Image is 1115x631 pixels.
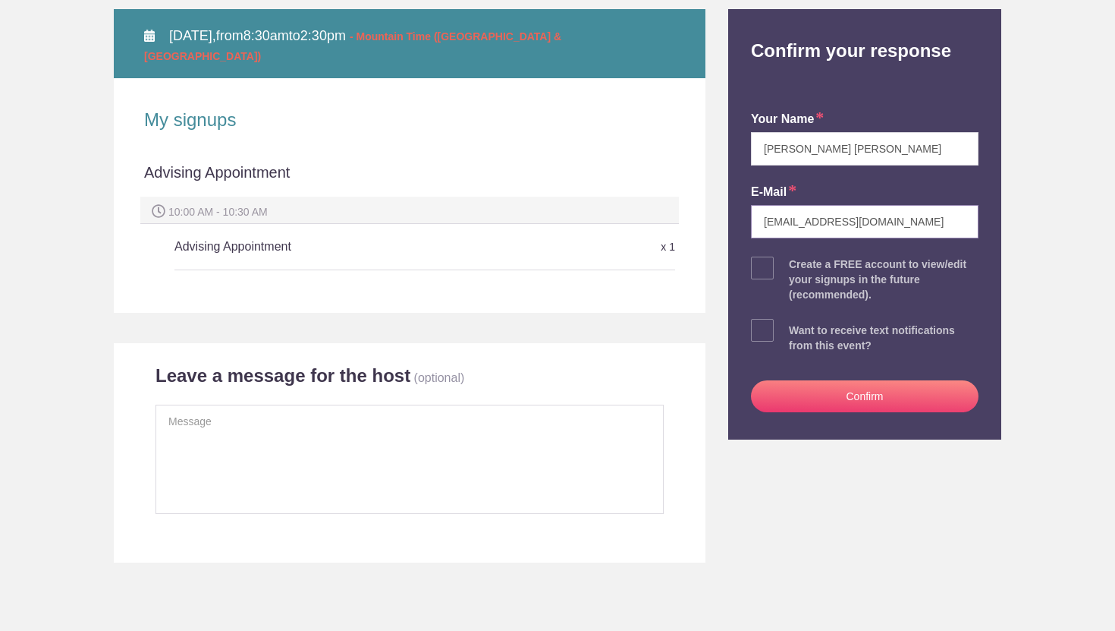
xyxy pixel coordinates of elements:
img: Calendar alt [144,30,155,42]
img: Spot time [152,204,165,218]
div: x 1 [508,234,675,260]
span: from to [144,28,561,63]
label: your name [751,111,824,128]
span: [DATE], [169,28,216,43]
div: Advising Appointment [144,162,675,197]
div: 10:00 AM - 10:30 AM [140,197,679,224]
input: e.g. Julie Farrell [751,132,978,166]
input: e.g. julie@gmail.com [751,205,978,238]
span: 8:30am [243,28,289,43]
span: 2:30pm [300,28,346,43]
div: Create a FREE account to view/edit your signups in the future (recommended). [789,257,978,302]
h5: Advising Appointment [174,232,508,262]
h2: Confirm your response [740,9,990,62]
div: Want to receive text notifications from this event? [789,323,978,353]
p: (optional) [414,371,465,384]
label: E-mail [751,184,796,201]
h2: Leave a message for the host [155,364,410,387]
span: - Mountain Time ([GEOGRAPHIC_DATA] & [GEOGRAPHIC_DATA]) [144,30,561,62]
h2: My signups [144,109,675,131]
button: Confirm [751,380,978,412]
